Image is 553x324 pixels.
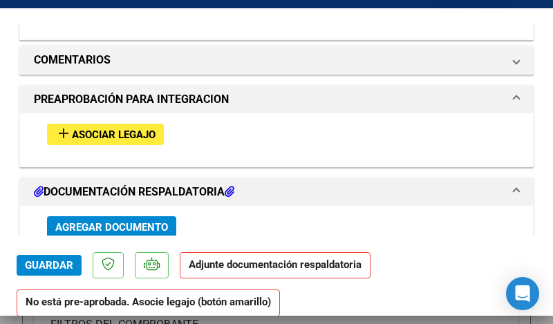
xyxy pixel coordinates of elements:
[20,178,533,206] mat-expansion-panel-header: DOCUMENTACIÓN RESPALDATORIA
[34,91,229,108] h1: PREAPROBACIÓN PARA INTEGRACION
[506,277,539,310] div: Open Intercom Messenger
[47,124,164,145] button: Asociar Legajo
[55,221,168,234] span: Agregar Documento
[20,46,533,74] mat-expansion-panel-header: COMENTARIOS
[20,86,533,113] mat-expansion-panel-header: PREAPROBACIÓN PARA INTEGRACION
[189,258,362,271] strong: Adjunte documentación respaldatoria
[17,289,280,316] strong: No está pre-aprobada. Asocie legajo (botón amarillo)
[17,255,82,276] button: Guardar
[72,128,156,141] span: Asociar Legajo
[25,259,73,271] span: Guardar
[34,52,111,68] h1: COMENTARIOS
[55,125,72,142] mat-icon: add
[20,113,533,166] div: PREAPROBACIÓN PARA INTEGRACION
[47,216,176,238] button: Agregar Documento
[34,184,234,200] h1: DOCUMENTACIÓN RESPALDATORIA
